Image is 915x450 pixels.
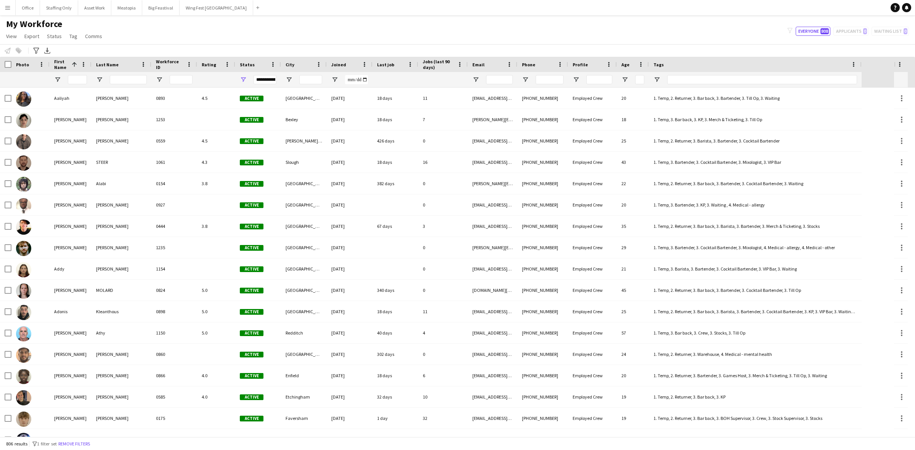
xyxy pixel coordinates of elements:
div: Enfield [281,365,327,386]
div: [PHONE_NUMBER] [517,173,568,194]
span: Jobs (last 90 days) [423,59,454,70]
div: 11 [418,301,468,322]
div: 1. Temp, 3. Bar back, 3. Crew, 3. Stocks, 3. Till Op [649,322,862,343]
div: 1. Temp, 3. Bartender, 3. Cocktail Bartender, 3. Mixologist, 3. VIP Bar [649,152,862,173]
div: 0824 [151,280,197,301]
div: 1154 [151,258,197,279]
button: Office [16,0,40,15]
input: Tags Filter Input [667,75,857,84]
div: Bexley [281,109,327,130]
div: [PERSON_NAME] [91,386,151,407]
img: Aaliyah Nwoke [16,91,31,107]
div: [GEOGRAPHIC_DATA] [281,280,327,301]
div: 340 days [372,280,418,301]
div: 16 [418,152,468,173]
div: 21 [617,258,649,279]
div: 1. Temp, 3. Bartender, 3. KP, 3. Waiting , 4. Medical - allergy [649,194,862,215]
div: [DATE] [327,301,372,322]
div: 29 [617,237,649,258]
div: [DATE] [327,344,372,365]
div: 1. Temp, 2. Returner, 3. Bar back, 3. BOH Supervisor, 3. Crew, 3. Stock Supervisor, 3. Stocks [649,408,862,429]
div: 35 [617,216,649,237]
div: [DATE] [327,237,372,258]
div: [PERSON_NAME] [50,194,91,215]
div: [PHONE_NUMBER] [517,365,568,386]
button: Open Filter Menu [653,76,660,83]
div: [GEOGRAPHIC_DATA] [281,301,327,322]
div: 1. Temp, 2. Returner, 3. Bar back, 3. Bartender, 3. Till Op, 3. Waiting [649,88,862,109]
div: 0927 [151,194,197,215]
div: [DATE] [327,88,372,109]
div: [PERSON_NAME][EMAIL_ADDRESS][PERSON_NAME][MEDICAL_DATA][DOMAIN_NAME] [468,237,517,258]
div: 1253 [151,109,197,130]
button: Wing Fest [GEOGRAPHIC_DATA] [180,0,253,15]
div: [PERSON_NAME] [91,109,151,130]
div: 0 [418,173,468,194]
div: [EMAIL_ADDRESS][DOMAIN_NAME] [468,130,517,151]
div: 5.0 [197,322,235,343]
div: Employed Crew [568,237,617,258]
div: 25 [617,130,649,151]
div: 0585 [151,386,197,407]
div: [EMAIL_ADDRESS][PERSON_NAME][DOMAIN_NAME] [468,408,517,429]
span: City [286,62,294,67]
div: [PERSON_NAME] [50,365,91,386]
div: 4.0 [197,365,235,386]
img: Abraham Morrison [16,198,31,213]
div: [PERSON_NAME] [50,408,91,429]
a: View [3,31,20,41]
div: Employed Crew [568,408,617,429]
button: Meatopia [111,0,142,15]
div: [PHONE_NUMBER] [517,216,568,237]
div: [EMAIL_ADDRESS][DOMAIN_NAME] [468,88,517,109]
div: Employed Crew [568,194,617,215]
div: 45 [617,280,649,301]
div: 22 [617,173,649,194]
div: [PHONE_NUMBER] [517,429,568,450]
div: [GEOGRAPHIC_DATA] [281,237,327,258]
div: 18 days [372,88,418,109]
a: Export [21,31,42,41]
app-action-btn: Advanced filters [32,46,41,55]
div: [PHONE_NUMBER] [517,237,568,258]
div: [GEOGRAPHIC_DATA] [281,429,327,450]
button: Everyone808 [796,27,830,36]
div: 1. Temp, 3. Barista, 3. Bartender, 3. Cocktail Bartender, 3. VIP Bar, 3. Waiting [649,258,862,279]
div: 0866 [151,365,197,386]
div: [GEOGRAPHIC_DATA] [281,344,327,365]
img: Aidan Demery [16,412,31,427]
div: 39 days [372,429,418,450]
div: 0 [418,280,468,301]
div: [DATE] [327,280,372,301]
span: Active [240,309,263,315]
div: 3.8 [197,173,235,194]
div: Athy [91,322,151,343]
span: Last job [377,62,394,67]
div: 19 [617,408,649,429]
div: [PERSON_NAME] [50,429,91,450]
div: [PHONE_NUMBER] [517,344,568,365]
div: 24 [617,344,649,365]
div: 43 [617,152,649,173]
div: [DOMAIN_NAME][EMAIL_ADDRESS][DOMAIN_NAME] [468,280,517,301]
div: [DATE] [327,130,372,151]
div: 0863 [151,429,197,450]
div: 57 [617,322,649,343]
span: Age [621,62,629,67]
img: Adrian Athy [16,326,31,341]
img: Adrian Pollak [16,348,31,363]
div: [DATE] [327,365,372,386]
button: Staffing Only [40,0,78,15]
span: Rating [202,62,216,67]
div: Employed Crew [568,152,617,173]
div: 0893 [151,88,197,109]
button: Open Filter Menu [240,76,247,83]
div: Employed Crew [568,429,617,450]
span: Joined [331,62,346,67]
img: Adam Byrne [16,219,31,235]
div: [PHONE_NUMBER] [517,194,568,215]
div: 4 [418,322,468,343]
div: Adonis [50,301,91,322]
span: Active [240,96,263,101]
div: Employed Crew [568,344,617,365]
